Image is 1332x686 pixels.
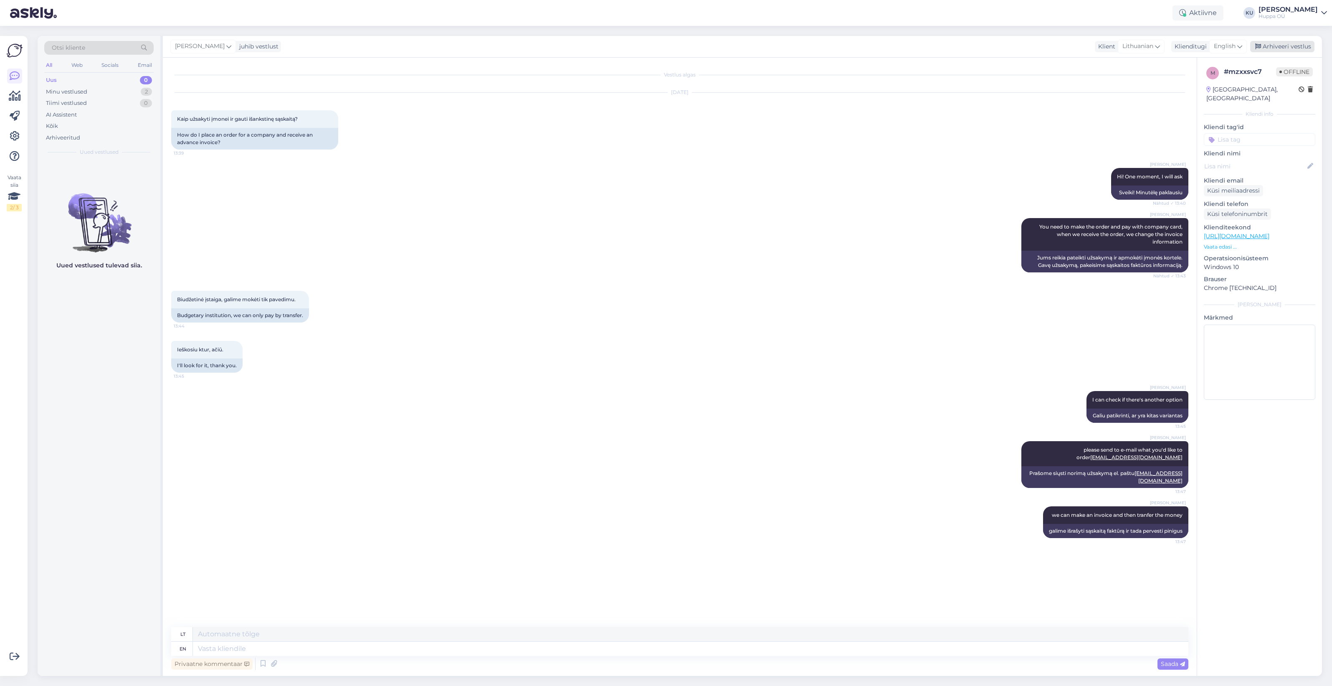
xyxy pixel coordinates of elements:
div: Budgetary institution, we can only pay by transfer. [171,308,309,323]
div: Kliendi info [1204,110,1315,118]
div: Arhiveeritud [46,134,80,142]
p: Vaata edasi ... [1204,243,1315,251]
div: Klient [1095,42,1115,51]
span: 13:45 [174,373,205,379]
span: Kaip užsakyti įmonei ir gauti išankstinę sąskaitą? [177,116,298,122]
span: Offline [1276,67,1313,76]
div: lt [180,627,185,641]
div: Uus [46,76,57,84]
a: [PERSON_NAME]Huppa OÜ [1259,6,1327,20]
div: Vestlus algas [171,71,1188,79]
span: I can check if there's another option [1092,396,1183,403]
span: [PERSON_NAME] [1150,500,1186,506]
span: Hi! One moment, I will ask [1117,173,1183,180]
div: 0 [140,99,152,107]
p: Kliendi nimi [1204,149,1315,158]
div: 2 [141,88,152,96]
div: AI Assistent [46,111,77,119]
div: Privaatne kommentaar [171,658,253,670]
div: Küsi telefoninumbrit [1204,208,1271,220]
div: Galiu patikrinti, ar yra kitas variantas [1086,409,1188,423]
p: Klienditeekond [1204,223,1315,232]
div: juhib vestlust [236,42,279,51]
span: [PERSON_NAME] [1150,161,1186,168]
a: [EMAIL_ADDRESS][DOMAIN_NAME] [1134,470,1183,484]
span: English [1214,42,1236,51]
span: 13:47 [1155,488,1186,495]
span: Ieškosiu ktur, ačiū. [177,346,223,353]
div: Küsi meiliaadressi [1204,185,1263,196]
span: we can make an invoice and then tranfer the money [1052,512,1183,518]
span: Nähtud ✓ 13:43 [1153,273,1186,279]
span: [PERSON_NAME] [1150,211,1186,218]
span: m [1210,70,1215,76]
div: All [44,60,54,71]
div: [GEOGRAPHIC_DATA], [GEOGRAPHIC_DATA] [1206,85,1299,103]
div: Klienditugi [1171,42,1207,51]
p: Windows 10 [1204,263,1315,272]
span: please send to e-mail what you'd like to order [1076,447,1184,460]
span: Nähtud ✓ 13:40 [1153,200,1186,206]
div: Huppa OÜ [1259,13,1318,20]
div: Kõik [46,122,58,130]
p: Chrome [TECHNICAL_ID] [1204,284,1315,292]
p: Uued vestlused tulevad siia. [56,261,142,270]
div: en [180,642,186,656]
div: Tiimi vestlused [46,99,87,107]
p: Kliendi tag'id [1204,123,1315,132]
div: Vaata siia [7,174,22,211]
span: Otsi kliente [52,43,85,52]
div: I'll look for it, thank you. [171,358,243,373]
span: Lithuanian [1122,42,1153,51]
div: [PERSON_NAME] [1259,6,1318,13]
div: 0 [140,76,152,84]
input: Lisa tag [1204,133,1315,146]
span: Biudžetinė įstaiga, galime mokėti tik pavedimu. [177,296,296,302]
p: Operatsioonisüsteem [1204,254,1315,263]
input: Lisa nimi [1204,162,1306,171]
div: Minu vestlused [46,88,87,96]
div: Jums reikia pateikti užsakymą ir apmokėti įmonės kortele. Gavę užsakymą, pakeisime sąskaitos fakt... [1021,251,1188,272]
span: [PERSON_NAME] [1150,384,1186,391]
img: No chats [38,178,160,254]
div: Arhiveeri vestlus [1250,41,1314,52]
img: Askly Logo [7,43,23,58]
div: Sveiki! Minutėlę paklausiu [1111,185,1188,200]
p: Kliendi email [1204,176,1315,185]
p: Märkmed [1204,313,1315,322]
span: 13:44 [174,323,205,329]
div: galime išrašyti sąskaitą faktūrą ir tada pervesti pinigus [1043,524,1188,538]
a: [URL][DOMAIN_NAME] [1204,232,1269,240]
span: [PERSON_NAME] [175,42,225,51]
span: You need to make the order and pay with company card, when we receive the order, we change the in... [1039,224,1184,245]
span: [PERSON_NAME] [1150,434,1186,441]
div: [DATE] [171,89,1188,96]
span: 13:47 [1155,539,1186,545]
div: Aktiivne [1172,5,1223,20]
div: [PERSON_NAME] [1204,301,1315,308]
p: Kliendi telefon [1204,200,1315,208]
div: Socials [100,60,120,71]
span: Saada [1161,660,1185,668]
span: Uued vestlused [80,148,119,156]
div: # mzxxsvc7 [1224,67,1276,77]
p: Brauser [1204,275,1315,284]
div: KU [1243,7,1255,19]
div: How do I place an order for a company and receive an advance invoice? [171,128,338,150]
div: Email [136,60,154,71]
span: 13:39 [174,150,205,156]
div: Prašome siųsti norimą užsakymą el. paštu [1021,466,1188,488]
span: 13:45 [1155,423,1186,429]
div: Web [70,60,84,71]
a: [EMAIL_ADDRESS][DOMAIN_NAME] [1090,454,1183,460]
div: 2 / 3 [7,204,22,211]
